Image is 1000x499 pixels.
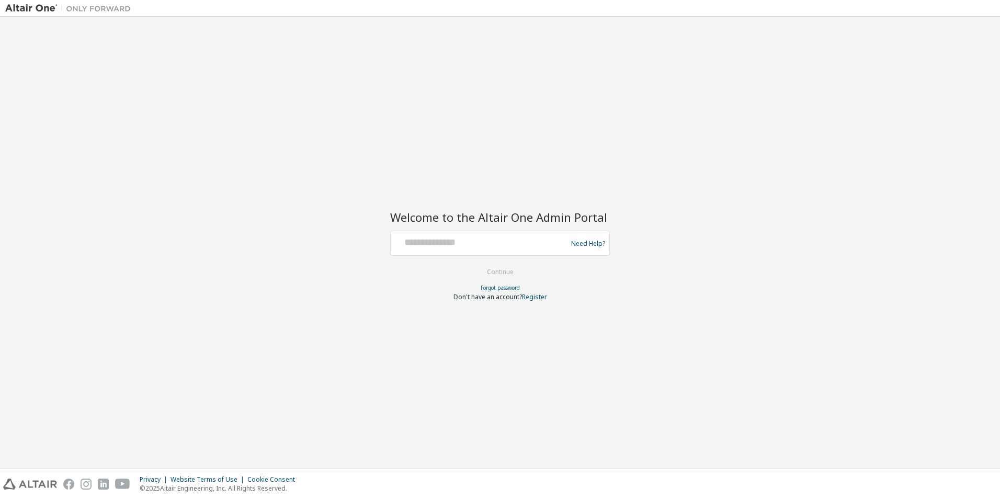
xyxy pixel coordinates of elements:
img: Altair One [5,3,136,14]
a: Forgot password [481,284,520,291]
img: linkedin.svg [98,479,109,490]
img: facebook.svg [63,479,74,490]
img: altair_logo.svg [3,479,57,490]
a: Need Help? [571,243,605,244]
span: Don't have an account? [453,292,522,301]
div: Website Terms of Use [171,475,247,484]
a: Register [522,292,547,301]
h2: Welcome to the Altair One Admin Portal [390,210,610,224]
div: Privacy [140,475,171,484]
p: © 2025 Altair Engineering, Inc. All Rights Reserved. [140,484,301,493]
img: youtube.svg [115,479,130,490]
img: instagram.svg [81,479,92,490]
div: Cookie Consent [247,475,301,484]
